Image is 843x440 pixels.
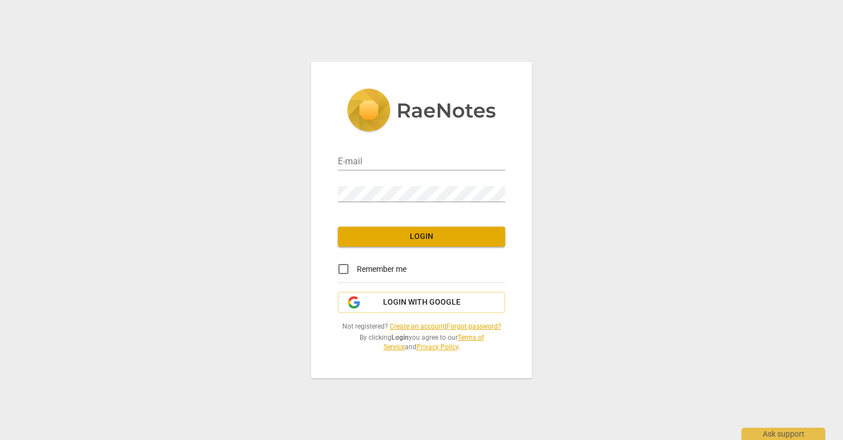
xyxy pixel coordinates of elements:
[338,292,505,313] button: Login with Google
[338,333,505,351] span: By clicking you agree to our and .
[416,343,458,351] a: Privacy Policy
[391,334,409,341] b: Login
[357,263,406,275] span: Remember me
[390,322,445,330] a: Create an account
[338,227,505,247] button: Login
[742,428,825,440] div: Ask support
[383,297,461,308] span: Login with Google
[338,322,505,331] span: Not registered? |
[384,334,484,351] a: Terms of Service
[447,322,501,330] a: Forgot password?
[347,89,496,134] img: 5ac2273c67554f335776073100b6d88f.svg
[347,231,496,242] span: Login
